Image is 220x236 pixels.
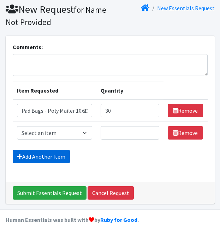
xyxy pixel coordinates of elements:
a: New Essentials Request [157,5,215,12]
small: for Name Not Provided [6,5,106,27]
a: Remove [168,104,203,117]
th: Item Requested [13,82,97,100]
strong: Human Essentials was built with by . [6,216,139,223]
h1: New Request [6,3,108,28]
input: Submit Essentials Request [13,186,87,200]
a: Ruby for Good [100,216,137,223]
th: Quantity [96,82,163,100]
label: Comments: [13,43,43,51]
a: Remove [168,126,203,140]
a: Cancel Request [88,186,134,200]
a: Add Another Item [13,150,70,163]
